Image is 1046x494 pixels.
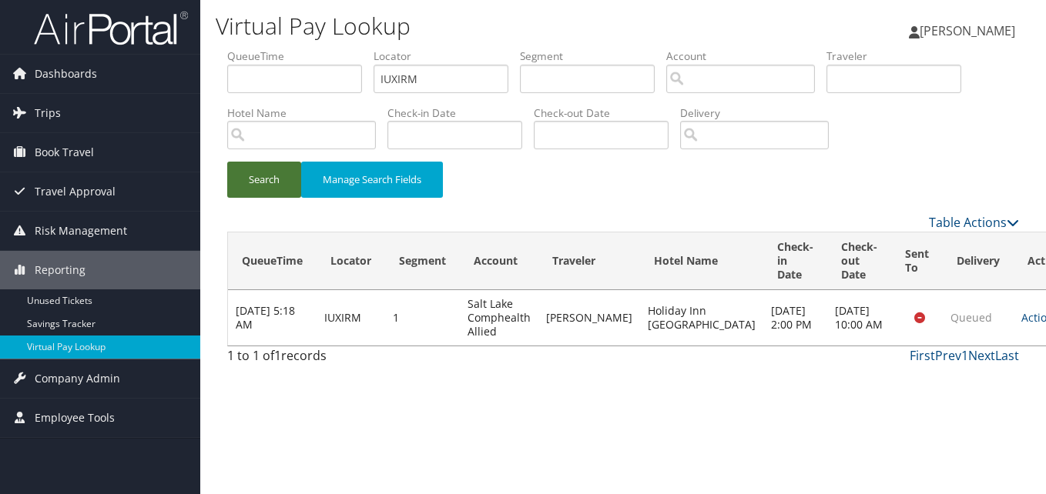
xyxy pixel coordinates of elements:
a: 1 [961,347,968,364]
th: Check-out Date: activate to sort column ascending [827,232,891,290]
label: Traveler [826,48,973,64]
th: Locator: activate to sort column ascending [317,232,385,290]
span: Company Admin [35,359,120,398]
th: Check-in Date: activate to sort column ascending [763,232,827,290]
td: [DATE] 10:00 AM [827,290,891,345]
span: Employee Tools [35,399,115,437]
label: Account [666,48,826,64]
span: Book Travel [35,133,94,172]
th: QueueTime: activate to sort column ascending [228,232,317,290]
td: 1 [385,290,460,345]
a: [PERSON_NAME] [909,8,1031,54]
button: Manage Search Fields [301,162,443,198]
span: Risk Management [35,212,127,250]
a: Last [995,347,1019,364]
span: Dashboards [35,55,97,93]
td: [PERSON_NAME] [538,290,640,345]
div: 1 to 1 of records [227,346,408,372]
label: Delivery [680,105,840,121]
span: Travel Approval [35,172,116,211]
a: Prev [935,347,961,364]
span: 1 [274,347,281,364]
label: Check-out Date [534,105,680,121]
h1: Virtual Pay Lookup [216,10,759,42]
span: [PERSON_NAME] [920,22,1015,39]
a: Table Actions [929,214,1019,231]
label: Check-in Date [387,105,534,121]
label: Segment [520,48,666,64]
td: Holiday Inn [GEOGRAPHIC_DATA] [640,290,763,345]
td: [DATE] 5:18 AM [228,290,317,345]
a: First [910,347,935,364]
span: Reporting [35,251,85,289]
img: airportal-logo.png [34,10,188,46]
span: Trips [35,94,61,132]
span: Queued [950,310,992,325]
a: Next [968,347,995,364]
td: IUXIRM [317,290,385,345]
label: QueueTime [227,48,374,64]
th: Traveler: activate to sort column ascending [538,232,640,290]
td: [DATE] 2:00 PM [763,290,827,345]
th: Delivery: activate to sort column ascending [943,232,1014,290]
button: Search [227,162,301,198]
label: Locator [374,48,520,64]
label: Hotel Name [227,105,387,121]
th: Segment: activate to sort column ascending [385,232,460,290]
td: Salt Lake Comphealth Allied [460,290,538,345]
th: Account: activate to sort column ascending [460,232,538,290]
th: Sent To: activate to sort column ascending [891,232,943,290]
th: Hotel Name: activate to sort column descending [640,232,763,290]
